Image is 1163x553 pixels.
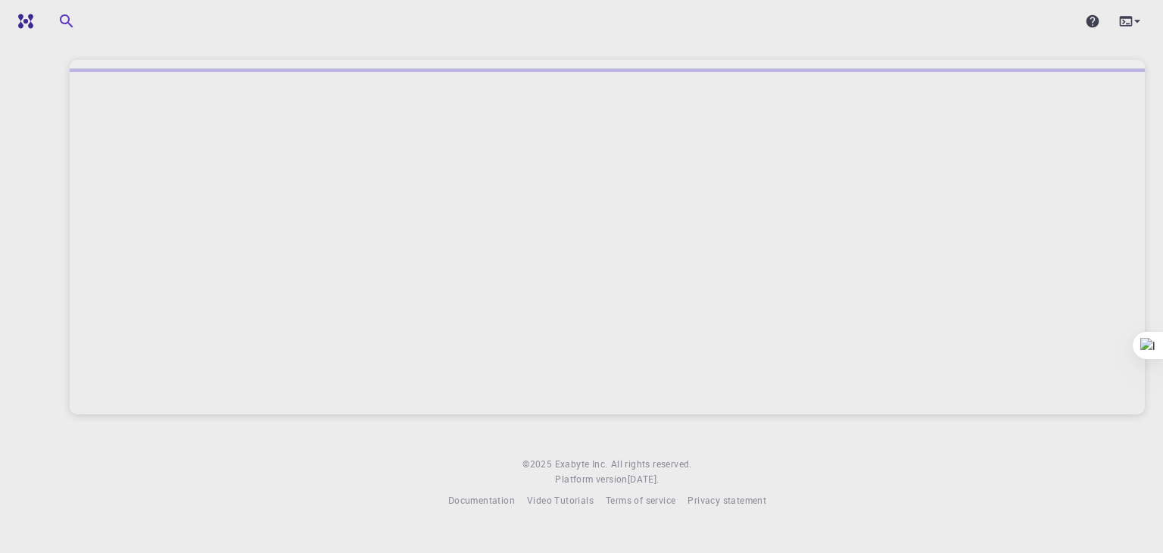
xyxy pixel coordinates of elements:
[527,493,594,508] a: Video Tutorials
[522,457,554,472] span: © 2025
[606,493,675,508] a: Terms of service
[628,472,659,487] a: [DATE].
[555,472,627,487] span: Platform version
[688,494,766,506] span: Privacy statement
[527,494,594,506] span: Video Tutorials
[688,493,766,508] a: Privacy statement
[448,494,515,506] span: Documentation
[611,457,692,472] span: All rights reserved.
[555,457,608,472] a: Exabyte Inc.
[606,494,675,506] span: Terms of service
[12,14,33,29] img: logo
[555,458,608,470] span: Exabyte Inc.
[628,473,659,485] span: [DATE] .
[448,493,515,508] a: Documentation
